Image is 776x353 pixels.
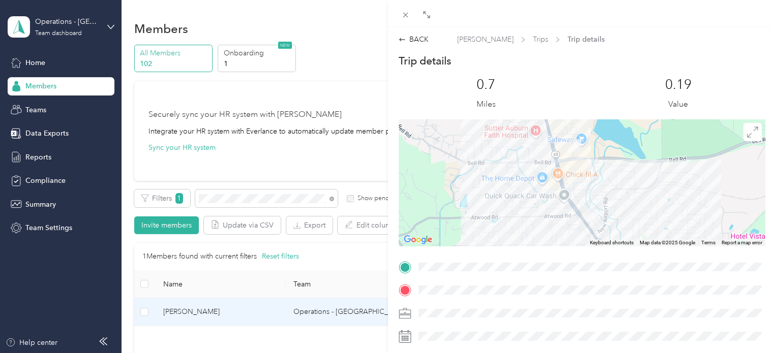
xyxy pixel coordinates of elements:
p: Trip details [399,54,451,68]
button: Keyboard shortcuts [590,239,634,246]
p: 0.19 [665,77,692,93]
p: Miles [476,98,496,111]
img: Google [401,233,435,246]
div: BACK [399,34,429,45]
a: Report a map error [722,240,762,245]
span: Trips [533,34,548,45]
p: Value [668,98,688,111]
span: Map data ©2025 Google [640,240,695,245]
span: [PERSON_NAME] [457,34,514,45]
a: Terms (opens in new tab) [701,240,715,245]
p: 0.7 [476,77,495,93]
a: Open this area in Google Maps (opens a new window) [401,233,435,246]
iframe: Everlance-gr Chat Button Frame [719,296,776,353]
span: Trip details [568,34,605,45]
